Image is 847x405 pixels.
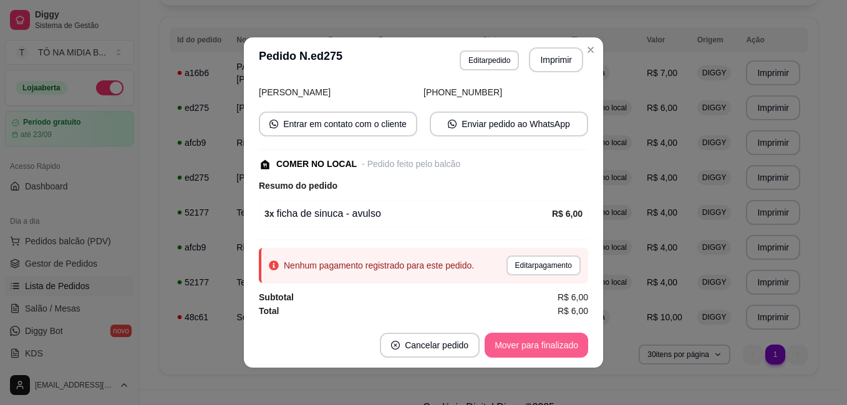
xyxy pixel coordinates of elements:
[423,87,502,97] span: [PHONE_NUMBER]
[259,181,337,191] strong: Resumo do pedido
[506,255,581,275] button: Editarpagamento
[264,209,274,219] strong: 3 x
[460,50,519,70] button: Editarpedido
[430,112,588,136] button: whats-appEnviar pedido ao WhatsApp
[259,292,294,302] strong: Subtotal
[391,341,400,350] span: close-circle
[558,290,588,304] span: R$ 6,00
[581,40,601,60] button: Close
[552,209,583,219] strong: R$ 6,00
[558,304,588,318] span: R$ 6,00
[380,333,480,358] button: close-circleCancelar pedido
[485,333,588,358] button: Mover para finalizado
[259,87,331,97] span: [PERSON_NAME]
[259,306,279,316] strong: Total
[259,112,417,136] button: whats-appEntrar em contato com o cliente
[276,158,357,171] div: COMER NO LOCAL
[284,259,474,272] div: Nenhum pagamento registrado para este pedido.
[448,120,457,128] span: whats-app
[269,120,278,128] span: whats-app
[259,47,342,72] h3: Pedido N. ed275
[529,47,583,72] button: Imprimir
[362,158,460,171] div: - Pedido feito pelo balcão
[264,206,552,221] div: ficha de sinuca - avulso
